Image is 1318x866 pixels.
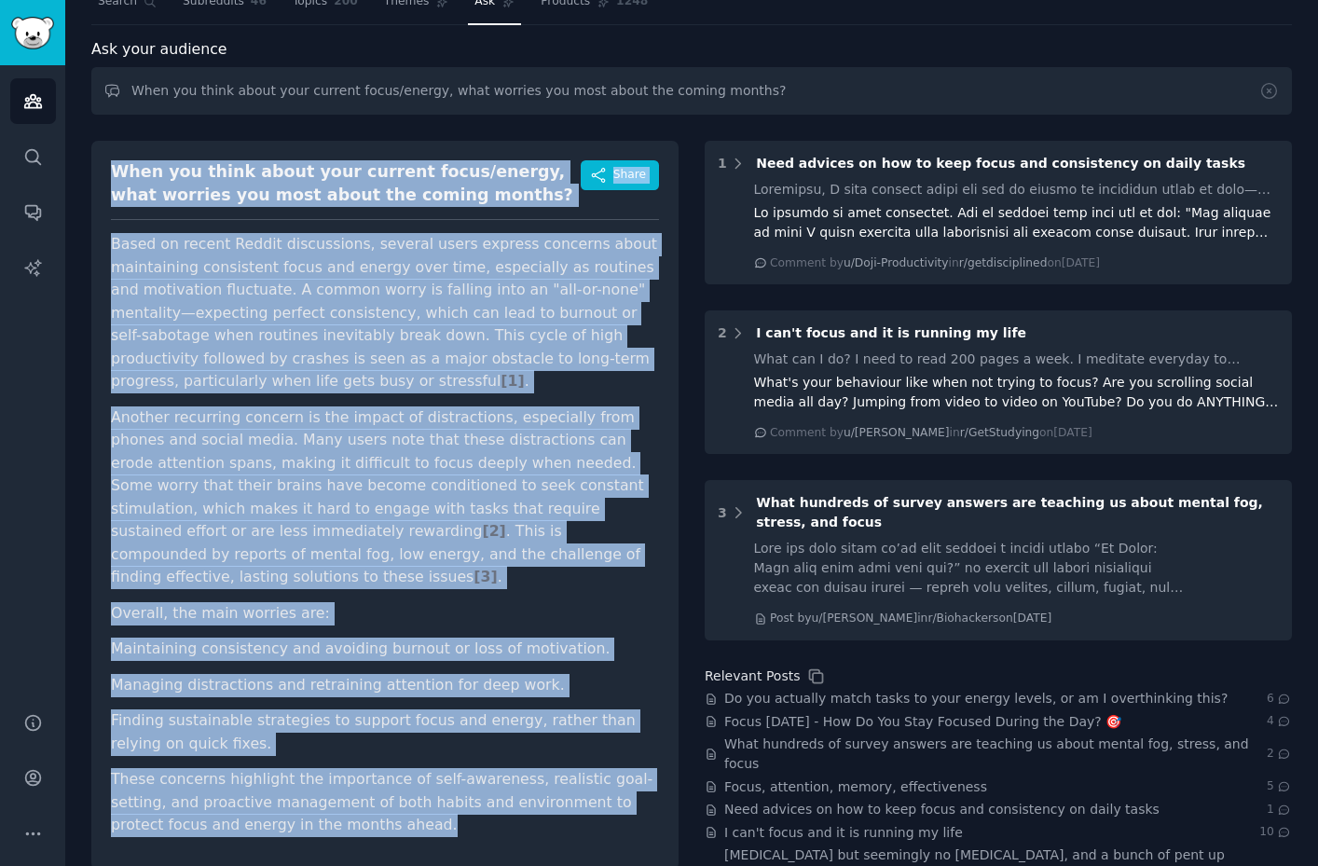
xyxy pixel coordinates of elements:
[501,372,524,390] span: [ 1 ]
[756,325,1026,340] span: I can't focus and it is running my life
[718,154,727,173] div: 1
[1267,713,1292,730] span: 4
[1267,746,1292,763] span: 2
[11,17,54,49] img: GummySearch logo
[770,255,1100,272] div: Comment by in on [DATE]
[770,425,1092,442] div: Comment by in on [DATE]
[1267,691,1292,708] span: 6
[474,568,497,585] span: [ 3 ]
[111,160,581,206] div: When you think about your current focus/energy, what worries you most about the coming months?
[754,180,1280,199] div: Loremipsu, D sita consect adipi eli sed do eiusmo te incididun utlab et dolo—magnaal, enimadmi, v...
[756,495,1263,529] span: What hundreds of survey answers are teaching us about mental fog, stress, and focus
[111,768,659,837] p: These concerns highlight the importance of self-awareness, realistic goal-setting, and proactive ...
[1259,824,1292,841] span: 10
[770,611,1051,627] div: Post by u/[PERSON_NAME] in r/Biohackers on [DATE]
[754,350,1280,369] div: What can I do? I need to read 200 pages a week. I meditate everyday to improve focus, but it does...
[1267,802,1292,818] span: 1
[718,503,727,523] div: 3
[111,233,659,393] p: Based on recent Reddit discussions, several users express concerns about maintaining consistent f...
[724,800,1160,819] a: Need advices on how to keep focus and consistency on daily tasks
[756,156,1245,171] span: Need advices on how to keep focus and consistency on daily tasks
[91,67,1292,115] input: Ask this audience a question...
[754,203,1280,242] div: Lo ipsumdo si amet consectet. Adi el seddoei temp inci utl et dol: "Mag aliquae ad mini V quisn e...
[482,522,505,540] span: [ 2 ]
[1267,778,1292,795] span: 5
[960,426,1039,439] span: r/GetStudying
[111,674,659,697] li: Managing distractions and retraining attention for deep work.
[111,709,659,755] li: Finding sustainable strategies to support focus and energy, rather than relying on quick fixes.
[724,735,1267,774] a: What hundreds of survey answers are teaching us about mental fog, stress, and focus
[844,256,949,269] span: u/Doji-Productivity
[705,667,800,686] div: Relevant Posts
[111,406,659,589] p: Another recurring concern is the impact of distractions, especially from phones and social media....
[724,712,1121,732] a: Focus [DATE] - How Do You Stay Focused During the Day? 🎯
[959,256,1048,269] span: r/getdisciplined
[111,602,659,625] p: Overall, the main worries are:
[111,638,659,661] li: Maintaining consistency and avoiding burnout or loss of motivation.
[754,373,1280,412] div: What's your behaviour like when not trying to focus? Are you scrolling social media all day? Jump...
[724,823,963,843] a: I can't focus and it is running my life
[581,160,659,190] button: Share
[91,38,227,62] span: Ask your audience
[718,323,727,343] div: 2
[754,539,1192,598] div: Lore ips dolo sitam co’ad elit seddoei t incidi utlabo “Et Dolor: Magn aliq enim admi veni qui?” ...
[613,167,646,184] span: Share
[844,426,950,439] span: u/[PERSON_NAME]
[724,689,1228,708] a: Do you actually match tasks to your energy levels, or am I overthinking this?
[724,777,987,797] a: Focus, attention, memory, effectiveness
